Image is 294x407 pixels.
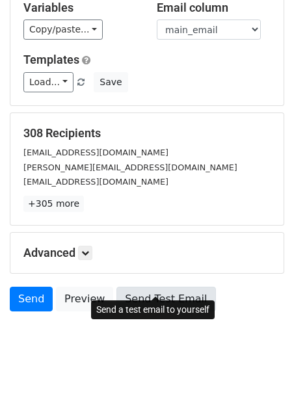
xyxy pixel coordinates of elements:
a: Copy/paste... [23,20,103,40]
button: Save [94,72,127,92]
a: Send Test Email [116,287,215,311]
small: [EMAIL_ADDRESS][DOMAIN_NAME] [23,177,168,187]
a: Load... [23,72,73,92]
h5: Email column [157,1,271,15]
div: Send a test email to yourself [91,300,215,319]
h5: Variables [23,1,137,15]
a: +305 more [23,196,84,212]
h5: Advanced [23,246,271,260]
small: [PERSON_NAME][EMAIL_ADDRESS][DOMAIN_NAME] [23,163,237,172]
a: Preview [56,287,113,311]
h5: 308 Recipients [23,126,271,140]
small: [EMAIL_ADDRESS][DOMAIN_NAME] [23,148,168,157]
a: Templates [23,53,79,66]
a: Send [10,287,53,311]
iframe: Chat Widget [229,345,294,407]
